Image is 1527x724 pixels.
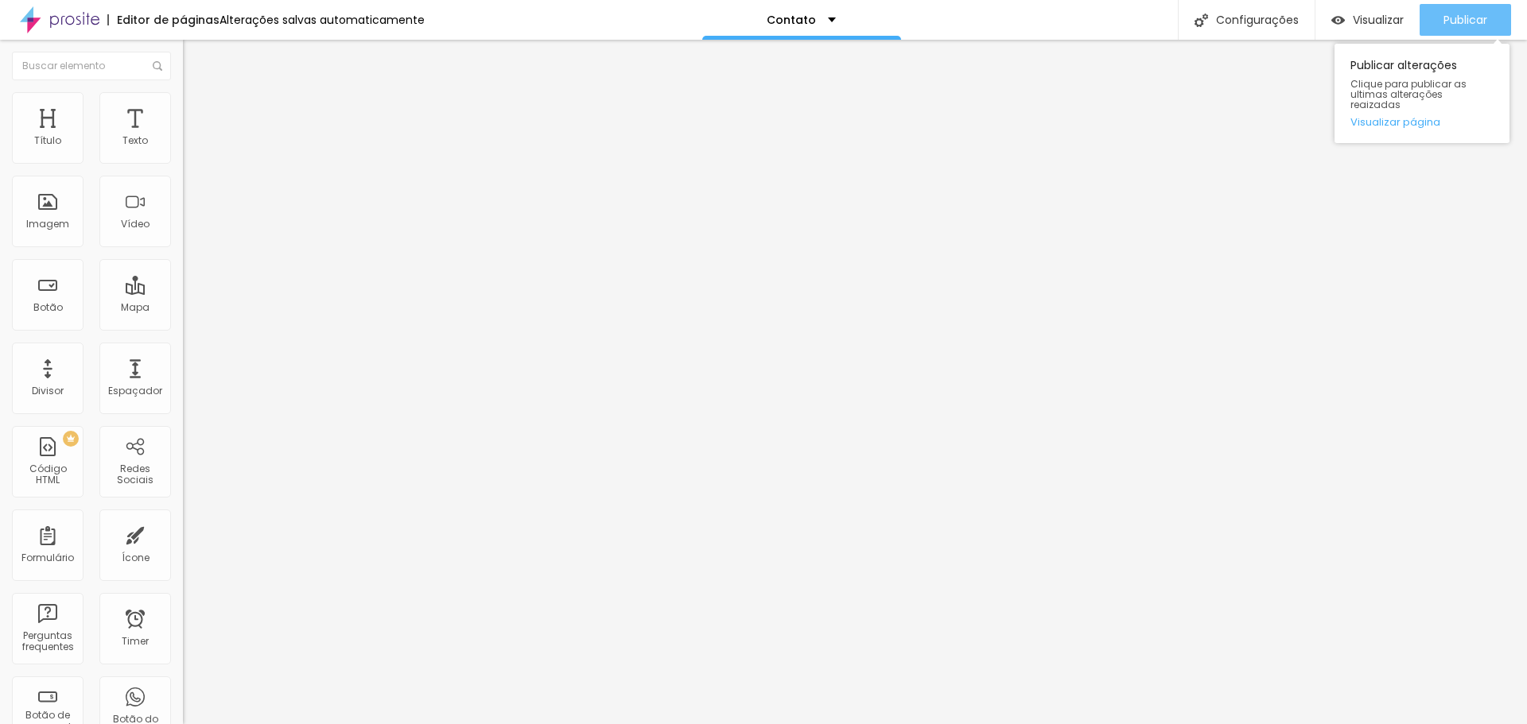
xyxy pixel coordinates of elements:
div: Formulário [21,552,74,563]
input: Buscar elemento [12,52,171,80]
p: Contato [767,14,816,25]
iframe: Editor [183,40,1527,724]
div: Vídeo [121,219,150,230]
button: Publicar [1420,4,1511,36]
div: Imagem [26,219,69,230]
a: Visualizar página [1350,117,1494,127]
div: Editor de páginas [107,14,220,25]
img: view-1.svg [1331,14,1345,27]
button: Visualizar [1315,4,1420,36]
div: Publicar alterações [1335,44,1510,143]
img: Icone [1195,14,1208,27]
span: Visualizar [1353,14,1404,26]
div: Botão [33,302,63,313]
div: Espaçador [108,385,162,397]
div: Ícone [122,552,150,563]
div: Divisor [32,385,64,397]
div: Alterações salvas automaticamente [220,14,425,25]
div: Redes Sociais [103,463,166,486]
span: Publicar [1443,14,1487,26]
span: Clique para publicar as ultimas alterações reaizadas [1350,79,1494,110]
div: Texto [122,135,148,146]
img: Icone [153,61,162,71]
div: Mapa [121,302,150,313]
div: Timer [122,636,149,647]
div: Código HTML [16,463,79,486]
div: Perguntas frequentes [16,630,79,653]
div: Título [34,135,61,146]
